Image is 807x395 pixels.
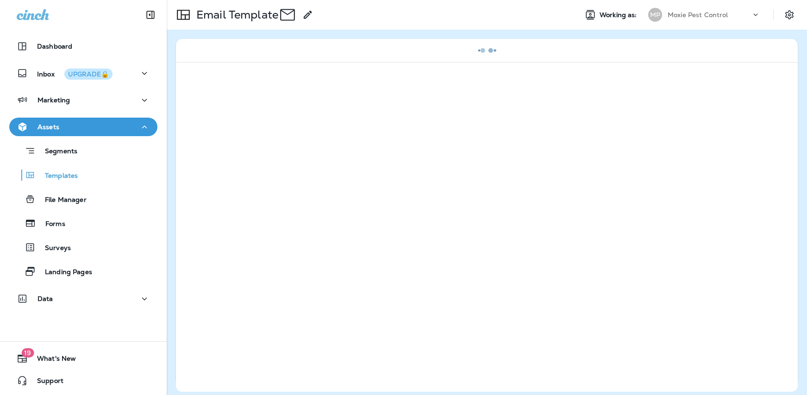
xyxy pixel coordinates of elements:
button: Surveys [9,238,157,257]
button: Collapse Sidebar [138,6,163,24]
p: Surveys [36,244,71,253]
button: Data [9,289,157,308]
span: 19 [21,348,34,357]
span: What's New [28,355,76,366]
p: Marketing [38,96,70,104]
p: Dashboard [37,43,72,50]
p: Landing Pages [36,268,92,277]
p: Inbox [37,69,113,78]
button: Templates [9,165,157,185]
button: Dashboard [9,37,157,56]
button: Segments [9,141,157,161]
p: Email Template [193,8,278,22]
p: Segments [36,147,77,157]
p: Moxie Pest Control [668,11,728,19]
button: Forms [9,213,157,233]
button: File Manager [9,189,157,209]
div: MP [648,8,662,22]
span: Working as: [600,11,639,19]
p: Templates [36,172,78,181]
button: Marketing [9,91,157,109]
button: UPGRADE🔒 [64,69,113,80]
p: File Manager [36,196,87,205]
div: UPGRADE🔒 [68,71,109,77]
button: Settings [781,6,798,23]
span: Support [28,377,63,388]
button: Landing Pages [9,262,157,281]
p: Assets [38,123,59,131]
button: 19What's New [9,349,157,368]
p: Forms [36,220,65,229]
button: InboxUPGRADE🔒 [9,64,157,82]
button: Support [9,371,157,390]
button: Assets [9,118,157,136]
p: Data [38,295,53,302]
